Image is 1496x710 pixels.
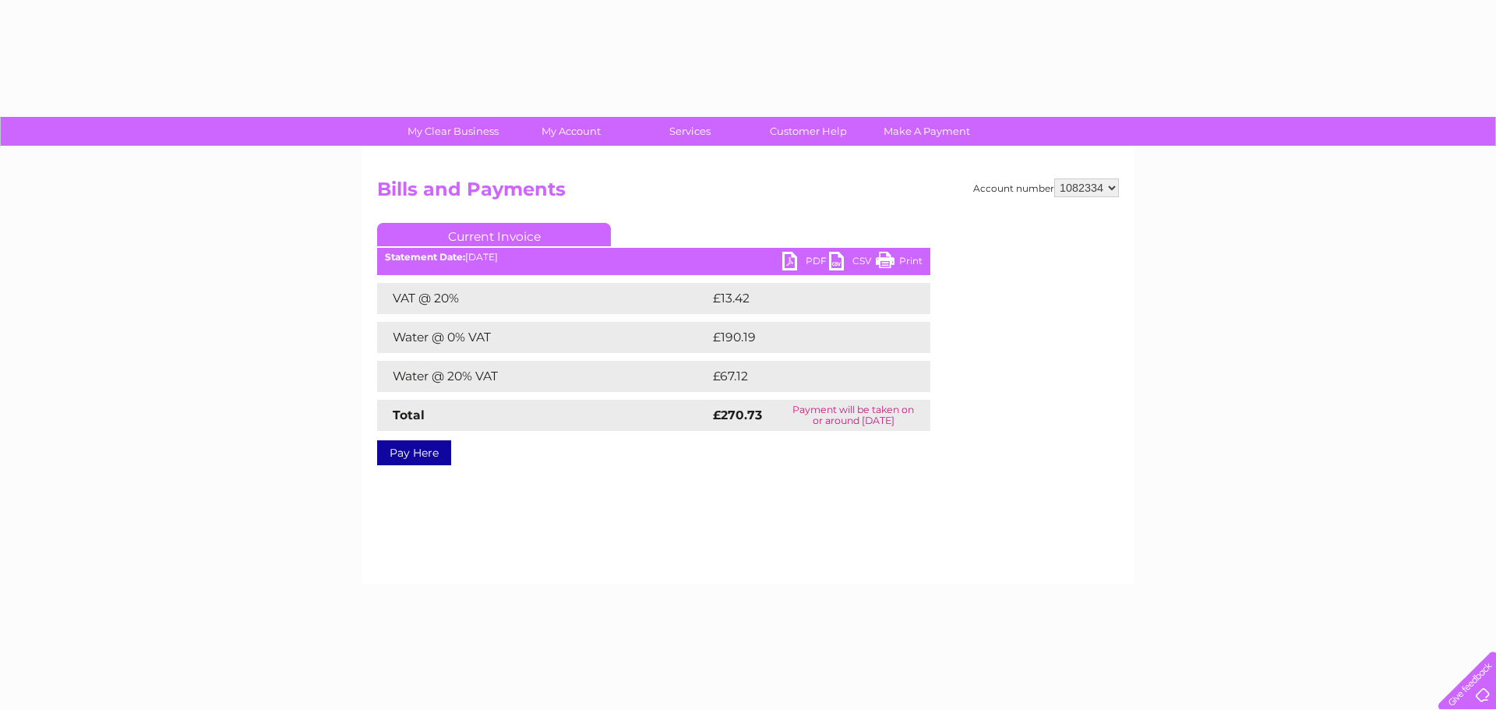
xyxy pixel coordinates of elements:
strong: £270.73 [713,408,762,422]
a: PDF [782,252,829,274]
a: CSV [829,252,876,274]
a: My Account [507,117,636,146]
div: Account number [973,178,1119,197]
a: Current Invoice [377,223,611,246]
a: Services [626,117,754,146]
strong: Total [393,408,425,422]
td: VAT @ 20% [377,283,709,314]
td: £13.42 [709,283,898,314]
a: Pay Here [377,440,451,465]
div: [DATE] [377,252,930,263]
td: Payment will be taken on or around [DATE] [777,400,930,431]
a: My Clear Business [389,117,517,146]
a: Make A Payment [863,117,991,146]
h2: Bills and Payments [377,178,1119,208]
td: Water @ 0% VAT [377,322,709,353]
a: Print [876,252,923,274]
a: Customer Help [744,117,873,146]
td: Water @ 20% VAT [377,361,709,392]
td: £67.12 [709,361,896,392]
td: £190.19 [709,322,901,353]
b: Statement Date: [385,251,465,263]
